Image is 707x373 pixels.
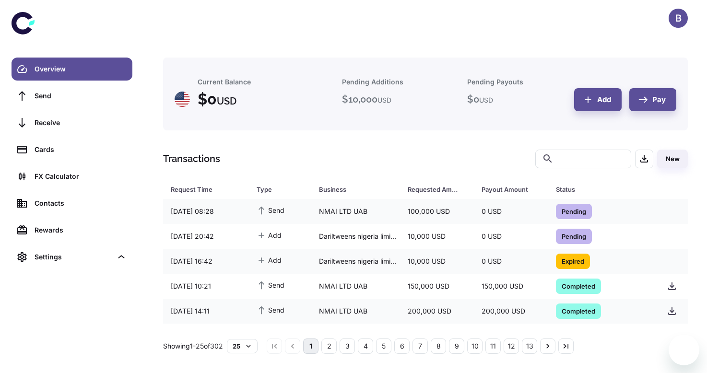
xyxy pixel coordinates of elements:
div: 200,000 USD [474,302,548,320]
div: Request Time [171,183,233,196]
span: USD [377,96,391,104]
button: Go to page 13 [522,338,537,354]
div: Dariltweens nigeria limited [311,252,400,270]
span: Expired [556,256,590,266]
div: 10,000 USD [400,227,474,245]
h5: $ 0 [467,92,493,106]
div: Cards [35,144,127,155]
div: 0 USD [474,252,548,270]
div: Requested Amount [408,183,458,196]
div: Dariltweens nigeria limited [311,227,400,245]
h5: $ 10,000 [342,92,391,106]
button: B [669,9,688,28]
nav: pagination navigation [265,338,575,354]
button: Go to page 6 [394,338,410,354]
div: Contacts [35,198,127,209]
div: NMAI LTD UAB [311,277,400,295]
a: Receive [12,111,132,134]
div: Payout Amount [482,183,531,196]
div: 0 USD [474,327,548,345]
button: Pay [629,88,676,111]
div: [DATE] 14:11 [163,302,249,320]
span: Send [257,304,284,315]
button: Go to page 11 [485,338,501,354]
div: Overview [35,64,127,74]
div: [DATE] 08:27 [163,327,249,345]
h4: $ 0 [198,88,236,111]
button: page 1 [303,338,318,354]
div: Rewards [35,225,127,235]
div: 200,000 USD [400,302,474,320]
span: Pending [556,231,592,241]
iframe: Button to launch messaging window, conversation in progress [669,335,699,365]
button: Go to page 4 [358,338,373,354]
div: 200,000 USD [400,327,474,345]
span: Completed [556,281,601,291]
button: Go to page 12 [504,338,519,354]
a: Contacts [12,192,132,215]
div: [DATE] 20:42 [163,227,249,245]
h6: Current Balance [198,77,251,87]
div: Status [556,183,636,196]
span: USD [217,95,236,107]
div: FX Calculator [35,171,127,182]
div: Settings [35,252,112,262]
div: Send [35,91,127,101]
div: [DATE] 08:28 [163,202,249,221]
a: FX Calculator [12,165,132,188]
span: Requested Amount [408,183,470,196]
span: Status [556,183,648,196]
button: Go to page 10 [467,338,483,354]
button: Go to last page [558,338,574,354]
a: Send [12,84,132,107]
div: 10,000 USD [400,252,474,270]
div: 150,000 USD [400,277,474,295]
span: Completed [556,306,601,315]
button: Go to page 9 [449,338,464,354]
button: Go to page 7 [412,338,428,354]
div: Type [257,183,295,196]
div: Settings [12,245,132,268]
div: 100,000 USD [400,202,474,221]
span: Type [257,183,307,196]
span: Payout Amount [482,183,544,196]
span: Add [257,255,282,265]
button: Go to page 2 [321,338,337,354]
span: Send [257,205,284,215]
button: New [657,150,688,168]
div: 0 USD [474,227,548,245]
div: NMAI LTD UAB [311,202,400,221]
div: [DATE] 16:42 [163,252,249,270]
span: USD [479,96,493,104]
h6: Pending Payouts [467,77,523,87]
div: 0 USD [474,202,548,221]
div: 150,000 USD [474,277,548,295]
div: NMAI LTD UAB [311,302,400,320]
div: [DATE] 10:21 [163,277,249,295]
div: Receive [35,117,127,128]
button: Go to page 8 [431,338,446,354]
button: Go to next page [540,338,555,354]
span: Request Time [171,183,245,196]
h6: Pending Additions [342,77,403,87]
span: Send [257,280,284,290]
p: Showing 1-25 of 302 [163,341,223,351]
button: Go to page 5 [376,338,391,354]
a: Rewards [12,219,132,242]
button: Add [574,88,622,111]
button: Go to page 3 [340,338,355,354]
div: NMAI LTD UAB [311,327,400,345]
h1: Transactions [163,152,220,166]
button: 25 [227,339,258,353]
a: Overview [12,58,132,81]
a: Cards [12,138,132,161]
span: Add [257,230,282,240]
span: Pending [556,206,592,216]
